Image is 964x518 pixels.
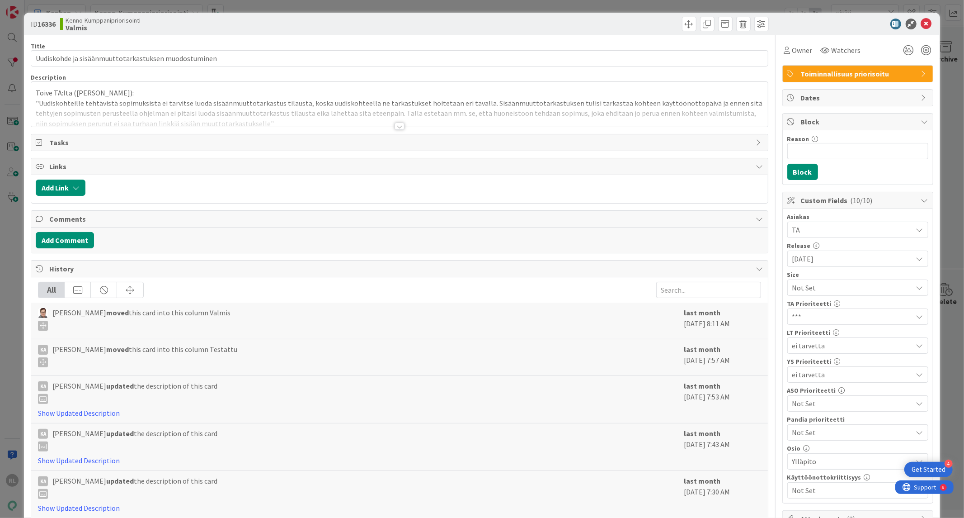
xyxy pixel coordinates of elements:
[31,73,66,81] span: Description
[787,135,809,143] label: Reason
[47,4,49,11] div: 6
[787,416,928,423] div: Pandia prioriteetti
[38,504,120,513] a: Show Updated Description
[49,263,751,274] span: History
[787,242,928,249] div: Release
[36,98,763,129] p: "Uudiskohteille tehtävistä sopimuksista ei tarvitse luoda sisäänmuuttotarkastus tilausta, koska u...
[684,345,721,354] b: last month
[801,68,917,79] span: Toiminnallisuus priorisoitu
[787,271,928,278] div: Size
[36,180,85,196] button: Add Link
[792,426,908,439] span: Not Set
[945,460,953,468] div: 4
[787,445,928,451] div: Osio
[792,456,912,467] span: Ylläpito
[31,42,45,50] label: Title
[38,409,120,418] a: Show Updated Description
[106,308,129,317] b: moved
[38,19,56,29] b: 16336
[31,50,768,67] input: type card name here...
[684,475,761,513] div: [DATE] 7:30 AM
[36,88,763,98] p: Toive TA:lta ([PERSON_NAME]):
[832,45,861,56] span: Watchers
[792,397,908,410] span: Not Set
[904,462,953,477] div: Open Get Started checklist, remaining modules: 4
[792,224,912,235] span: TA
[38,308,48,318] img: SM
[792,368,908,381] span: ei tarvetta
[19,1,41,12] span: Support
[851,196,873,205] span: ( 10/10 )
[49,137,751,148] span: Tasks
[787,474,928,480] div: Käyttöönottokriittisyys
[52,344,237,367] span: [PERSON_NAME] this card into this column Testattu
[31,19,56,29] span: ID
[684,308,721,317] b: last month
[684,380,761,418] div: [DATE] 7:53 AM
[787,300,928,307] div: TA Prioriteetti
[106,476,134,485] b: updated
[38,345,48,355] div: KA
[684,428,761,466] div: [DATE] 7:43 AM
[49,161,751,172] span: Links
[912,465,945,474] div: Get Started
[38,282,65,298] div: All
[38,429,48,439] div: KA
[792,339,908,352] span: ei tarvetta
[38,456,120,465] a: Show Updated Description
[684,476,721,485] b: last month
[52,307,230,331] span: [PERSON_NAME] this card into this column Valmis
[787,214,928,220] div: Asiakas
[49,214,751,224] span: Comments
[792,485,912,496] span: Not Set
[36,232,94,248] button: Add Comment
[684,381,721,390] b: last month
[684,307,761,334] div: [DATE] 8:11 AM
[792,253,912,264] span: [DATE]
[66,24,141,31] b: Valmis
[656,282,761,298] input: Search...
[787,387,928,394] div: ASO Prioriteetti
[38,381,48,391] div: KA
[106,429,134,438] b: updated
[801,195,917,206] span: Custom Fields
[787,164,818,180] button: Block
[52,428,217,451] span: [PERSON_NAME] the description of this card
[38,476,48,486] div: KA
[106,345,129,354] b: moved
[52,475,217,499] span: [PERSON_NAME] the description of this card
[684,344,761,371] div: [DATE] 7:57 AM
[787,358,928,365] div: YS Prioriteetti
[787,329,928,336] div: LT Prioriteetti
[801,116,917,127] span: Block
[52,380,217,404] span: [PERSON_NAME] the description of this card
[792,45,813,56] span: Owner
[106,381,134,390] b: updated
[801,92,917,103] span: Dates
[684,429,721,438] b: last month
[792,281,908,294] span: Not Set
[66,17,141,24] span: Kenno-Kumppanipriorisointi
